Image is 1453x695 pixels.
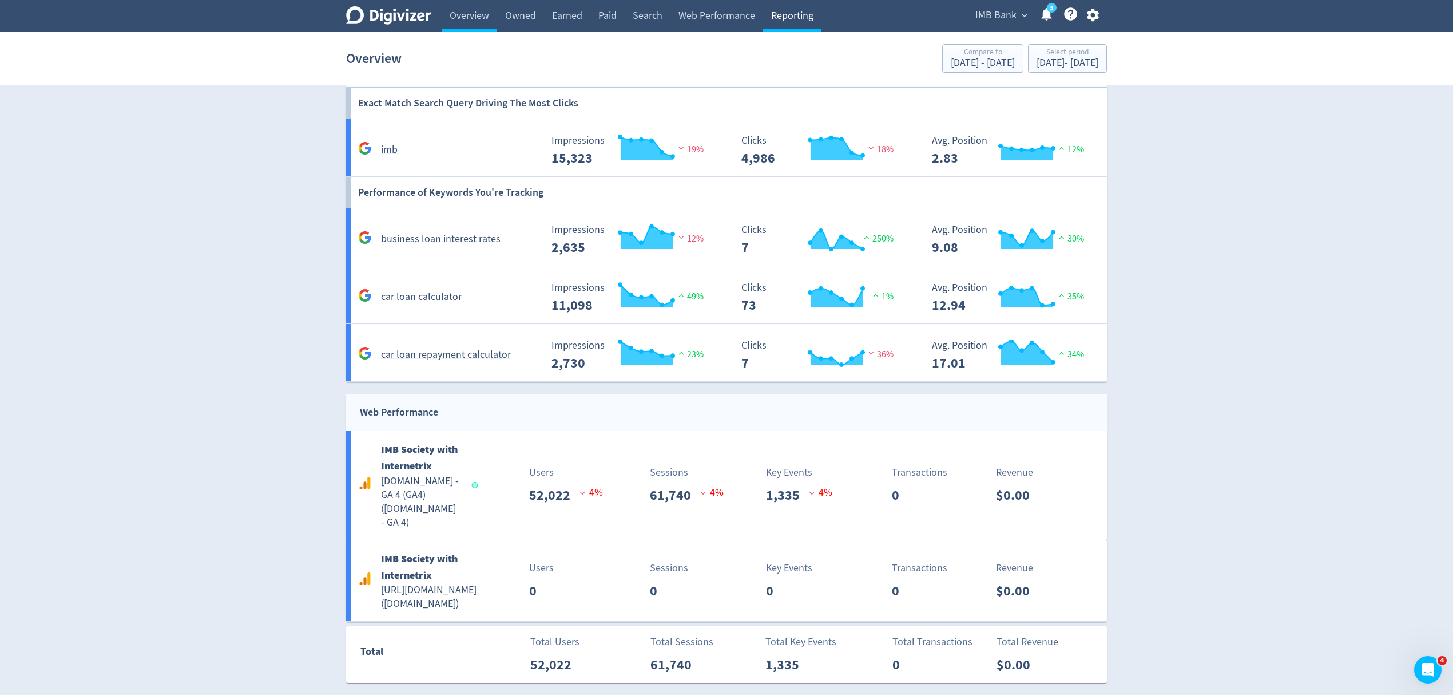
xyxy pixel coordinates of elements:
a: IMB Society with Internetrix[DOMAIN_NAME] - GA 4 (GA4)([DOMAIN_NAME] - GA 4)Users52,022 4%Session... [346,431,1107,540]
span: Data last synced: 16 Sep 2025, 12:01pm (AEST) [472,482,482,488]
svg: Clicks 7 [736,224,907,255]
p: Total Key Events [765,634,836,650]
span: 1% [870,291,894,302]
div: Web Performance [360,404,438,421]
p: 61,740 [650,654,701,675]
p: Transactions [892,465,947,480]
span: 34% [1056,349,1084,360]
p: 0 [892,581,908,601]
p: $0.00 [996,581,1039,601]
p: 4 % [579,485,603,500]
svg: Google Analytics [358,346,372,360]
span: 19% [676,144,704,155]
span: 35% [1056,291,1084,302]
svg: Impressions 2,730 [546,340,717,370]
span: IMB Bank [975,6,1017,25]
a: car loan repayment calculator Impressions 2,730 Impressions 2,730 23% Clicks 7 Clicks 7 36% Avg. ... [346,324,1107,382]
svg: Google Analytics [358,572,372,586]
h6: Exact Match Search Query Driving The Most Clicks [358,88,578,119]
b: IMB Society with Internetrix [381,443,458,473]
p: $0.00 [996,485,1039,506]
h5: car loan calculator [381,290,462,304]
span: 36% [866,349,894,360]
h5: [DOMAIN_NAME] - GA 4 (GA4) ( [DOMAIN_NAME] - GA 4 ) [381,475,461,530]
p: 0 [892,654,909,675]
span: 30% [1056,233,1084,244]
span: 250% [861,233,894,244]
p: Revenue [996,465,1033,480]
img: positive-performance.svg [676,349,687,357]
h1: Overview [346,40,402,77]
p: Sessions [650,560,688,576]
h5: car loan repayment calculator [381,348,511,362]
div: [DATE] - [DATE] [951,58,1015,68]
h5: imb [381,143,398,157]
img: negative-performance.svg [866,349,877,357]
a: IMB Society with Internetrix[URL][DOMAIN_NAME]([DOMAIN_NAME])Users0Sessions0Key Events0Transactio... [346,540,1107,622]
img: positive-performance.svg [1056,233,1067,242]
a: imb Impressions 15,323 Impressions 15,323 19% Clicks 4,986 Clicks 4,986 18% Avg. Position 2.83 Av... [346,119,1107,177]
div: Total [360,643,473,665]
p: 4 % [809,485,832,500]
a: car loan calculator Impressions 11,098 Impressions 11,098 49% Clicks 73 Clicks 73 1% Avg. Positio... [346,266,1107,324]
svg: Avg. Position 12.94 [926,282,1098,313]
svg: Impressions 11,098 [546,282,717,313]
img: positive-performance.svg [870,291,882,299]
svg: Google Analytics [358,476,372,490]
h5: [URL][DOMAIN_NAME] ( [DOMAIN_NAME] ) [381,583,477,611]
img: positive-performance.svg [1056,291,1067,299]
img: negative-performance.svg [676,233,687,242]
h5: business loan interest rates [381,232,501,246]
p: Total Revenue [997,634,1058,650]
text: 5 [1050,4,1053,12]
button: Compare to[DATE] - [DATE] [942,44,1023,73]
h6: Performance of Keywords You're Tracking [358,177,543,208]
p: 1,335 [765,654,808,675]
div: Compare to [951,48,1015,58]
svg: Google Analytics [358,289,372,302]
span: 12% [676,233,704,244]
svg: Avg. Position 2.83 [926,135,1098,165]
span: 12% [1056,144,1084,155]
p: Total Users [530,634,579,650]
p: Users [529,465,554,480]
p: Total Sessions [650,634,713,650]
img: positive-performance.svg [1056,349,1067,357]
img: positive-performance.svg [861,233,872,242]
span: 23% [676,349,704,360]
p: 61,740 [650,485,700,506]
p: Key Events [766,465,812,480]
p: $0.00 [997,654,1039,675]
b: IMB Society with Internetrix [381,552,458,582]
img: negative-performance.svg [676,144,687,152]
button: IMB Bank [971,6,1030,25]
svg: Avg. Position 9.08 [926,224,1098,255]
div: [DATE] - [DATE] [1037,58,1098,68]
svg: Clicks 4,986 [736,135,907,165]
p: Revenue [996,560,1033,576]
p: 52,022 [529,485,579,506]
p: 0 [892,485,908,506]
p: 0 [766,581,783,601]
button: Select period[DATE]- [DATE] [1028,44,1107,73]
span: 18% [866,144,894,155]
a: business loan interest rates Impressions 2,635 Impressions 2,635 12% Clicks 7 Clicks 7 250% Avg. ... [346,208,1107,266]
p: Transactions [892,560,947,576]
p: Users [529,560,554,576]
p: Total Transactions [892,634,972,650]
p: 0 [650,581,666,601]
svg: Google Analytics [358,231,372,244]
svg: Clicks 73 [736,282,907,313]
svg: Avg. Position 17.01 [926,340,1098,370]
a: 5 [1047,3,1057,13]
p: Key Events [766,560,812,576]
p: 4 % [700,485,724,500]
div: Select period [1037,48,1098,58]
p: Sessions [650,465,688,480]
span: expand_more [1019,10,1030,21]
svg: Impressions 15,323 [546,135,717,165]
img: positive-performance.svg [1056,144,1067,152]
p: 1,335 [766,485,809,506]
p: 0 [529,581,546,601]
p: 52,022 [530,654,581,675]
